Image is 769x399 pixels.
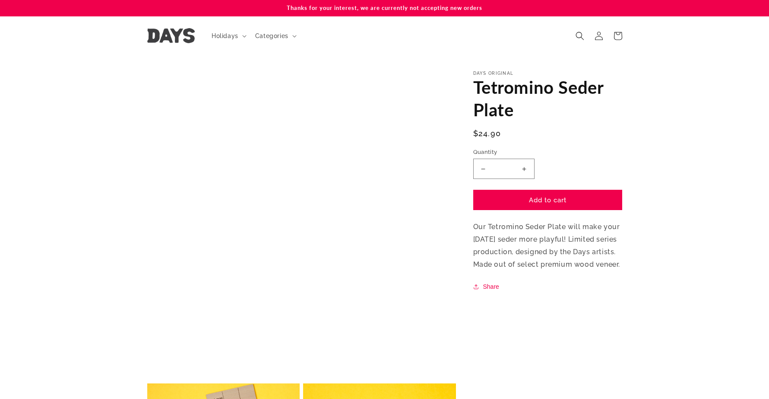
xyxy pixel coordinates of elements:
[473,71,622,76] p: Days Original
[212,32,238,40] span: Holidays
[255,32,288,40] span: Categories
[473,281,502,292] button: Share
[521,260,620,268] span: elect premium wood veneer.
[473,221,622,271] p: Our Tetromino Seder Plate will make your [DATE] seder more playful! Limited series production, de...
[473,190,622,210] button: Add to cart
[473,128,501,139] span: $24.90
[473,148,622,156] label: Quantity
[473,76,622,121] h1: Tetromino Seder Plate
[570,26,589,45] summary: Search
[147,28,195,43] img: Days United
[250,27,300,45] summary: Categories
[206,27,250,45] summary: Holidays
